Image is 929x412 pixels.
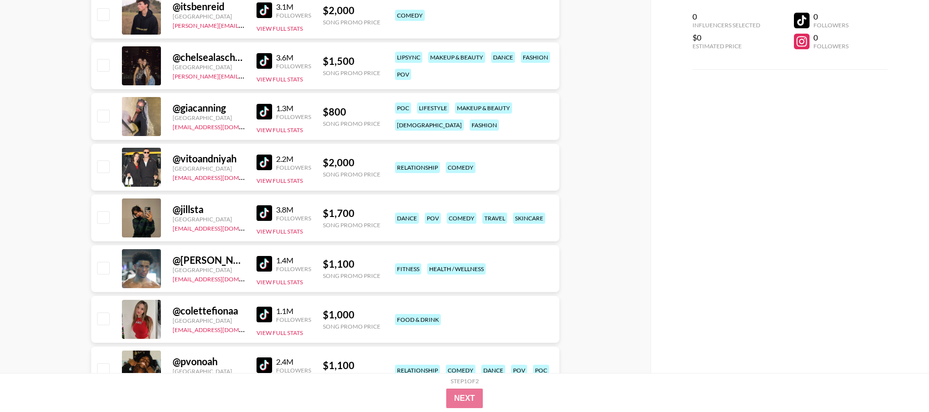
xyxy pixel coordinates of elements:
[395,69,411,80] div: pov
[446,365,475,376] div: comedy
[482,213,507,224] div: travel
[173,317,245,324] div: [GEOGRAPHIC_DATA]
[323,258,380,270] div: $ 1,100
[173,114,245,121] div: [GEOGRAPHIC_DATA]
[395,365,440,376] div: relationship
[257,53,272,69] img: TikTok
[173,153,245,165] div: @ vitoandniyah
[276,316,311,323] div: Followers
[395,162,440,173] div: relationship
[692,33,760,42] div: $0
[257,228,303,235] button: View Full Stats
[173,254,245,266] div: @ [PERSON_NAME]
[276,255,311,265] div: 1.4M
[173,20,317,29] a: [PERSON_NAME][EMAIL_ADDRESS][DOMAIN_NAME]
[173,266,245,274] div: [GEOGRAPHIC_DATA]
[323,323,380,330] div: Song Promo Price
[813,21,849,29] div: Followers
[323,221,380,229] div: Song Promo Price
[257,177,303,184] button: View Full Stats
[173,305,245,317] div: @ colettefionaa
[257,307,272,322] img: TikTok
[257,329,303,336] button: View Full Stats
[276,12,311,19] div: Followers
[425,213,441,224] div: pov
[417,102,449,114] div: lifestyle
[173,165,245,172] div: [GEOGRAPHIC_DATA]
[257,104,272,119] img: TikTok
[692,12,760,21] div: 0
[395,52,422,63] div: lipsync
[173,0,245,13] div: @ itsbenreid
[813,42,849,50] div: Followers
[257,357,272,373] img: TikTok
[173,355,245,368] div: @ pvonoah
[323,55,380,67] div: $ 1,500
[173,121,271,131] a: [EMAIL_ADDRESS][DOMAIN_NAME]
[323,207,380,219] div: $ 1,700
[276,215,311,222] div: Followers
[323,4,380,17] div: $ 2,000
[323,359,380,372] div: $ 1,100
[276,306,311,316] div: 1.1M
[173,51,245,63] div: @ chelsealascher1
[276,53,311,62] div: 3.6M
[395,119,464,131] div: [DEMOGRAPHIC_DATA]
[276,103,311,113] div: 1.3M
[257,76,303,83] button: View Full Stats
[447,213,476,224] div: comedy
[276,205,311,215] div: 3.8M
[173,368,245,375] div: [GEOGRAPHIC_DATA]
[173,71,317,80] a: [PERSON_NAME][EMAIL_ADDRESS][DOMAIN_NAME]
[257,205,272,221] img: TikTok
[276,62,311,70] div: Followers
[173,324,271,334] a: [EMAIL_ADDRESS][DOMAIN_NAME]
[428,52,485,63] div: makeup & beauty
[395,314,441,325] div: food & drink
[395,213,419,224] div: dance
[173,172,271,181] a: [EMAIL_ADDRESS][DOMAIN_NAME]
[173,63,245,71] div: [GEOGRAPHIC_DATA]
[257,2,272,18] img: TikTok
[451,377,479,385] div: Step 1 of 2
[813,12,849,21] div: 0
[276,265,311,273] div: Followers
[446,162,475,173] div: comedy
[257,126,303,134] button: View Full Stats
[257,278,303,286] button: View Full Stats
[276,164,311,171] div: Followers
[257,155,272,170] img: TikTok
[395,102,411,114] div: poc
[173,223,271,232] a: [EMAIL_ADDRESS][DOMAIN_NAME]
[692,21,760,29] div: Influencers Selected
[513,213,545,224] div: skincare
[323,309,380,321] div: $ 1,000
[427,263,486,275] div: health / wellness
[521,52,550,63] div: fashion
[455,102,512,114] div: makeup & beauty
[323,171,380,178] div: Song Promo Price
[276,2,311,12] div: 3.1M
[257,256,272,272] img: TikTok
[491,52,515,63] div: dance
[395,10,425,21] div: comedy
[323,69,380,77] div: Song Promo Price
[481,365,505,376] div: dance
[276,113,311,120] div: Followers
[323,106,380,118] div: $ 800
[395,263,421,275] div: fitness
[276,154,311,164] div: 2.2M
[692,42,760,50] div: Estimated Price
[173,13,245,20] div: [GEOGRAPHIC_DATA]
[880,363,917,400] iframe: Drift Widget Chat Controller
[173,203,245,216] div: @ jillsta
[323,19,380,26] div: Song Promo Price
[323,272,380,279] div: Song Promo Price
[323,157,380,169] div: $ 2,000
[511,365,527,376] div: pov
[813,33,849,42] div: 0
[470,119,499,131] div: fashion
[173,274,271,283] a: [EMAIL_ADDRESS][DOMAIN_NAME]
[323,120,380,127] div: Song Promo Price
[533,365,549,376] div: poc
